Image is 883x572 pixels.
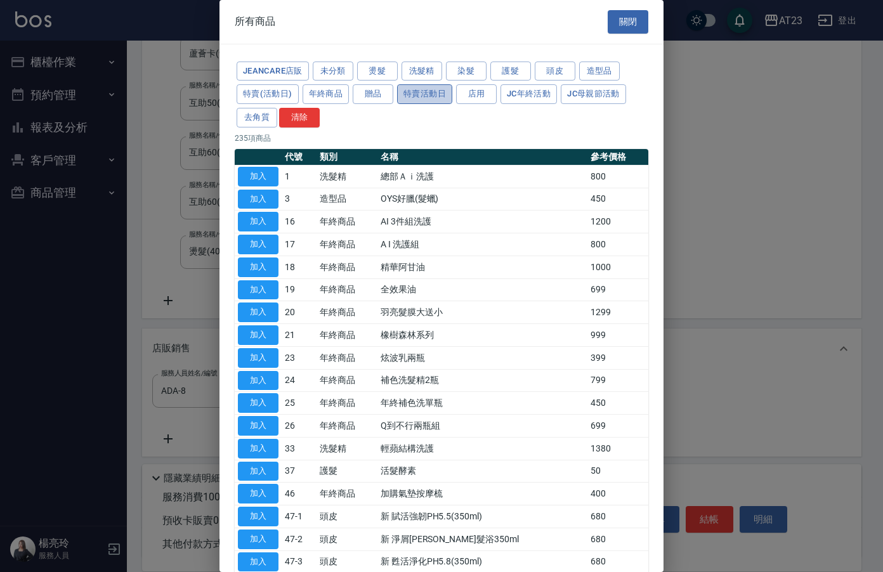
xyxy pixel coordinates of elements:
[238,280,278,300] button: 加入
[377,460,587,483] td: 活髮酵素
[587,505,648,528] td: 680
[587,346,648,369] td: 399
[238,371,278,391] button: 加入
[282,256,317,278] td: 18
[238,416,278,436] button: 加入
[279,108,320,127] button: 清除
[282,437,317,460] td: 33
[282,346,317,369] td: 23
[377,324,587,347] td: 橡樹森林系列
[235,15,275,28] span: 所有商品
[377,233,587,256] td: A I 洗護組
[238,257,278,277] button: 加入
[377,369,587,392] td: 補色洗髮精2瓶
[587,188,648,211] td: 450
[282,211,317,233] td: 16
[238,235,278,254] button: 加入
[397,84,452,104] button: 特賣活動日
[282,483,317,505] td: 46
[238,325,278,345] button: 加入
[282,278,317,301] td: 19
[282,369,317,392] td: 24
[317,301,377,324] td: 年終商品
[535,62,575,81] button: 頭皮
[317,211,377,233] td: 年終商品
[402,62,442,81] button: 洗髮精
[377,149,587,166] th: 名稱
[317,505,377,528] td: 頭皮
[456,84,497,104] button: 店用
[238,507,278,526] button: 加入
[377,528,587,550] td: 新 淨屑[PERSON_NAME]髮浴350ml
[377,211,587,233] td: AI 3件組洗護
[587,460,648,483] td: 50
[587,369,648,392] td: 799
[238,167,278,186] button: 加入
[317,437,377,460] td: 洗髮精
[561,84,626,104] button: JC母親節活動
[587,211,648,233] td: 1200
[317,188,377,211] td: 造型品
[238,302,278,322] button: 加入
[317,392,377,415] td: 年終商品
[282,149,317,166] th: 代號
[238,552,278,572] button: 加入
[237,108,277,127] button: 去角質
[587,256,648,278] td: 1000
[579,62,620,81] button: 造型品
[282,528,317,550] td: 47-2
[587,165,648,188] td: 800
[377,188,587,211] td: OYS好臘(髮蠟)
[238,439,278,458] button: 加入
[587,278,648,301] td: 699
[446,62,487,81] button: 染髮
[282,165,317,188] td: 1
[357,62,398,81] button: 燙髮
[587,415,648,438] td: 699
[587,392,648,415] td: 450
[587,233,648,256] td: 800
[282,301,317,324] td: 20
[238,484,278,504] button: 加入
[377,415,587,438] td: Q到不行兩瓶組
[238,212,278,231] button: 加入
[238,530,278,549] button: 加入
[317,324,377,347] td: 年終商品
[238,462,278,481] button: 加入
[317,483,377,505] td: 年終商品
[235,133,648,144] p: 235 項商品
[317,346,377,369] td: 年終商品
[317,369,377,392] td: 年終商品
[282,505,317,528] td: 47-1
[377,165,587,188] td: 總部Ａｉ洗護
[587,437,648,460] td: 1380
[238,393,278,413] button: 加入
[238,190,278,209] button: 加入
[237,84,299,104] button: 特賣(活動日)
[238,348,278,368] button: 加入
[608,10,648,34] button: 關閉
[282,188,317,211] td: 3
[317,233,377,256] td: 年終商品
[282,324,317,347] td: 21
[282,415,317,438] td: 26
[587,301,648,324] td: 1299
[282,392,317,415] td: 25
[587,149,648,166] th: 參考價格
[317,460,377,483] td: 護髮
[303,84,350,104] button: 年終商品
[317,165,377,188] td: 洗髮精
[282,460,317,483] td: 37
[377,437,587,460] td: 輕蘋結構洗護
[377,505,587,528] td: 新 賦活強韌PH5.5(350ml)
[587,483,648,505] td: 400
[587,528,648,550] td: 680
[490,62,531,81] button: 護髮
[587,324,648,347] td: 999
[377,346,587,369] td: 炫波乳兩瓶
[313,62,353,81] button: 未分類
[317,149,377,166] th: 類別
[317,278,377,301] td: 年終商品
[377,392,587,415] td: 年終補色洗單瓶
[377,483,587,505] td: 加購氣墊按摩梳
